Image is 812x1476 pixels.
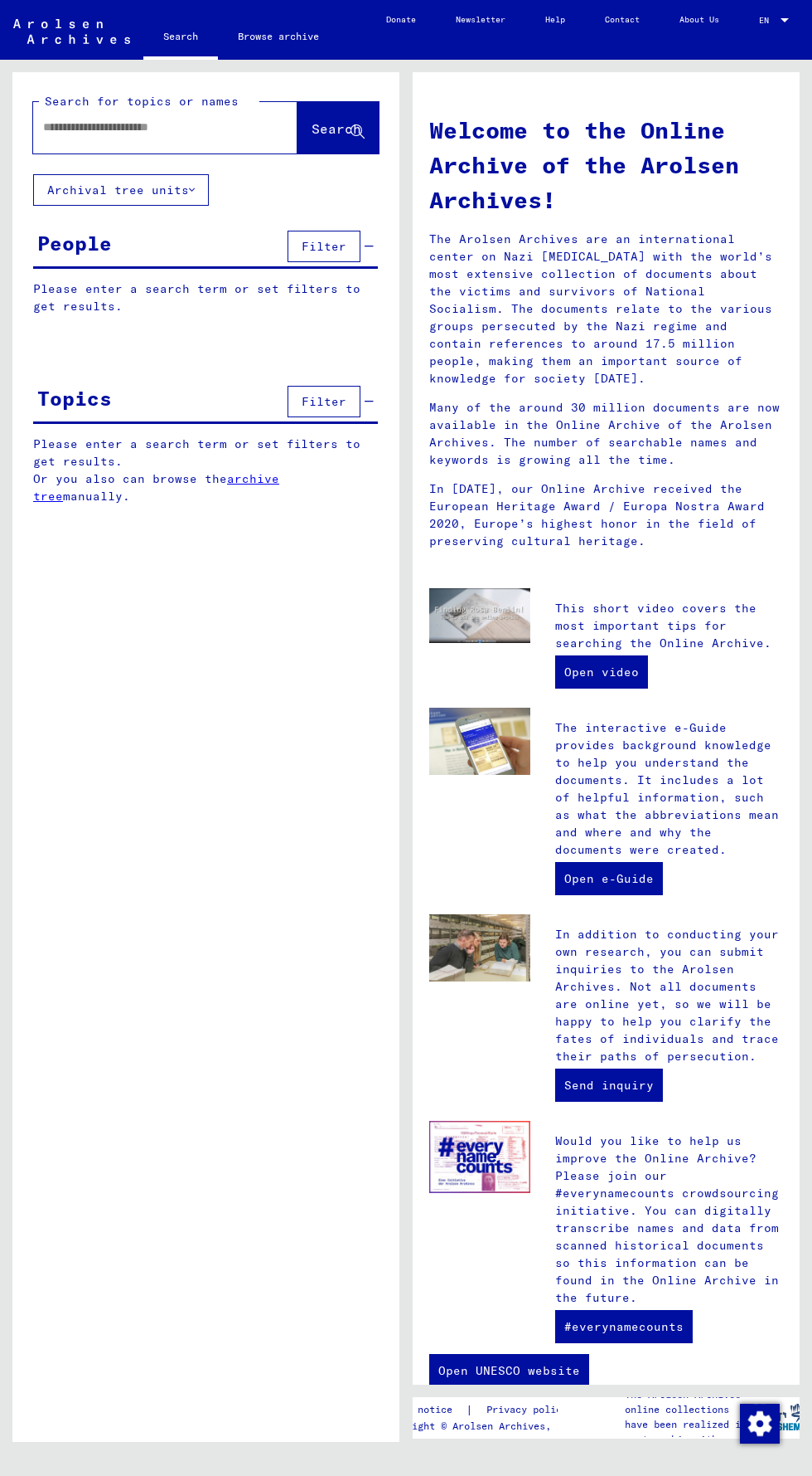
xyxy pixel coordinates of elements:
button: Search [297,102,379,153]
p: Would you like to help us improve the Online Archive? Please join our #everynamecounts crowdsourc... [555,1133,783,1307]
p: The Arolsen Archives online collections [625,1387,752,1417]
p: The Arolsen Archives are an international center on Nazi [MEDICAL_DATA] with the world’s most ext... [429,231,783,387]
a: Open video [555,655,648,689]
button: Archival tree units [33,174,209,206]
button: Filter [288,386,360,417]
mat-label: Search for topics or names [45,94,239,109]
img: eguide.jpg [429,708,530,776]
p: The interactive e-Guide provides background knowledge to help you understand the documents. It in... [555,719,783,859]
span: Filter [302,239,346,254]
img: Change consent [740,1404,780,1444]
a: #everynamecounts [555,1310,693,1343]
a: Privacy policy [473,1401,587,1419]
a: Send inquiry [555,1069,663,1102]
p: Please enter a search term or set filters to get results. [33,280,378,315]
a: archive tree [33,471,279,504]
span: EN [759,16,777,25]
span: Filter [302,394,346,409]
div: Topics [37,383,112,413]
img: enc.jpg [429,1121,530,1193]
p: have been realized in partnership with [625,1417,752,1447]
p: Copyright © Arolsen Archives, 2021 [383,1419,587,1434]
div: People [37,228,112,258]
a: Open UNESCO website [429,1354,589,1387]
a: Open e-Guide [555,862,663,895]
p: Please enter a search term or set filters to get results. Or you also can browse the manually. [33,436,379,505]
p: This short video covers the most important tips for searching the Online Archive. [555,600,783,652]
a: Browse archive [218,17,339,56]
span: Search [312,120,361,137]
div: | [383,1401,587,1419]
img: Arolsen_neg.svg [13,19,130,44]
img: inquiries.jpg [429,914,530,982]
p: Many of the around 30 million documents are now available in the Online Archive of the Arolsen Ar... [429,399,783,469]
p: In [DATE], our Online Archive received the European Heritage Award / Europa Nostra Award 2020, Eu... [429,480,783,550]
img: video.jpg [429,588,530,644]
p: In addition to conducting your own research, you can submit inquiries to the Arolsen Archives. No... [555,926,783,1065]
button: Filter [288,231,360,262]
a: Search [143,17,218,60]
h1: Welcome to the Online Archive of the Arolsen Archives! [429,113,783,217]
a: Legal notice [383,1401,466,1419]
